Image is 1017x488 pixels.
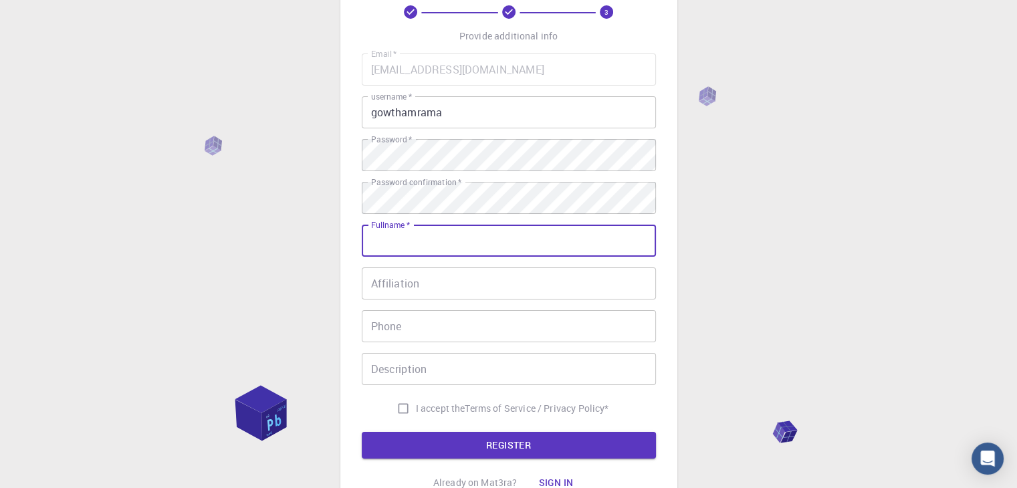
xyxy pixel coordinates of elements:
label: Password [371,134,412,145]
div: Open Intercom Messenger [972,443,1004,475]
label: Fullname [371,219,410,231]
label: username [371,91,412,102]
p: Provide additional info [459,29,558,43]
a: Terms of Service / Privacy Policy* [465,402,608,415]
label: Password confirmation [371,176,461,188]
text: 3 [604,7,608,17]
button: REGISTER [362,432,656,459]
label: Email [371,48,397,59]
span: I accept the [416,402,465,415]
p: Terms of Service / Privacy Policy * [465,402,608,415]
